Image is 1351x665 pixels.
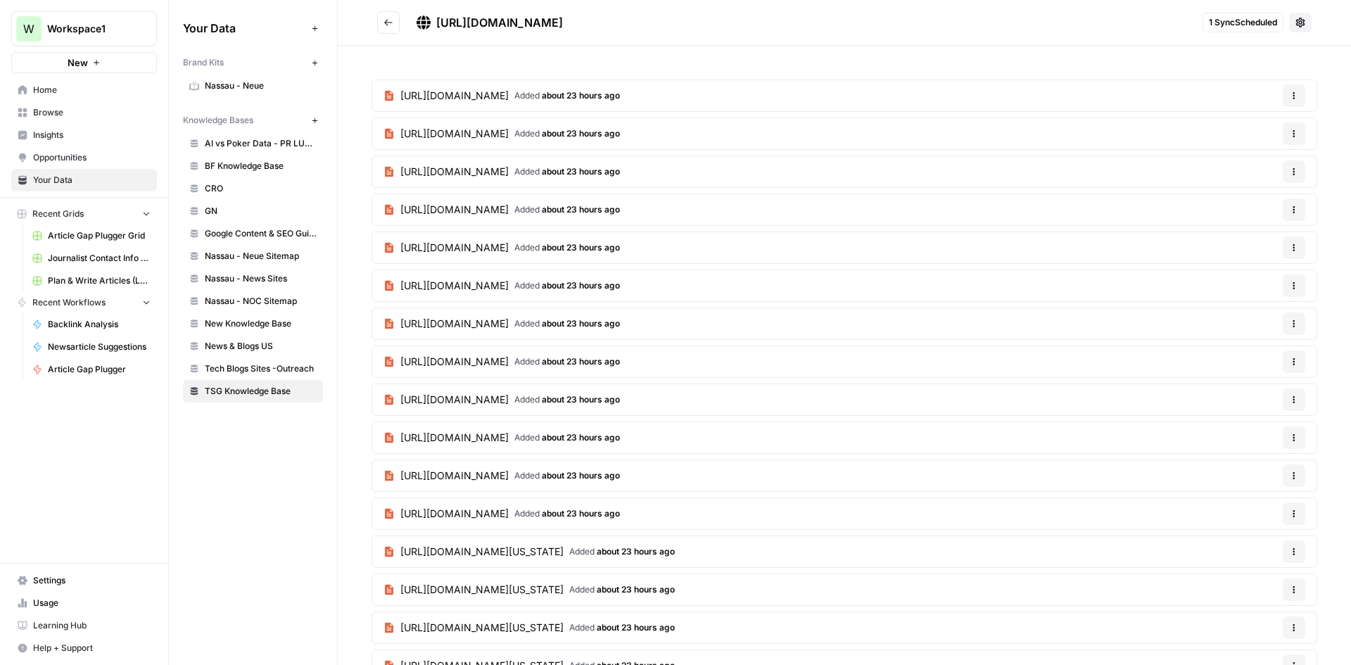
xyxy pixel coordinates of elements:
[33,174,151,186] span: Your Data
[1209,16,1277,29] span: 1 Sync Scheduled
[205,137,317,150] span: AI vs Poker Data - PR LUSPS
[542,280,620,291] span: about 23 hours ago
[514,203,620,216] span: Added
[11,79,157,101] a: Home
[542,432,620,443] span: about 23 hours ago
[183,290,323,312] a: Nassau - NOC Sitemap
[48,341,151,353] span: Newsarticle Suggestions
[11,637,157,659] button: Help + Support
[33,619,151,632] span: Learning Hub
[32,208,84,220] span: Recent Grids
[205,205,317,217] span: GN
[400,203,509,217] span: [URL][DOMAIN_NAME]
[33,642,151,654] span: Help + Support
[542,470,620,481] span: about 23 hours ago
[569,621,675,634] span: Added
[514,89,620,102] span: Added
[542,242,620,253] span: about 23 hours ago
[372,536,686,567] a: [URL][DOMAIN_NAME][US_STATE]Added about 23 hours ago
[11,292,157,313] button: Recent Workflows
[26,313,157,336] a: Backlink Analysis
[47,22,132,36] span: Workspace1
[542,128,620,139] span: about 23 hours ago
[11,101,157,124] a: Browse
[183,335,323,357] a: News & Blogs US
[183,245,323,267] a: Nassau - Neue Sitemap
[205,362,317,375] span: Tech Blogs Sites -Outreach
[372,460,631,491] a: [URL][DOMAIN_NAME]Added about 23 hours ago
[400,507,509,521] span: [URL][DOMAIN_NAME]
[400,355,509,369] span: [URL][DOMAIN_NAME]
[183,380,323,403] a: TSG Knowledge Base
[542,166,620,177] span: about 23 hours ago
[183,56,224,69] span: Brand Kits
[514,165,620,178] span: Added
[542,204,620,215] span: about 23 hours ago
[372,384,631,415] a: [URL][DOMAIN_NAME]Added about 23 hours ago
[48,318,151,331] span: Backlink Analysis
[400,317,509,331] span: [URL][DOMAIN_NAME]
[183,312,323,335] a: New Knowledge Base
[514,431,620,444] span: Added
[205,340,317,353] span: News & Blogs US
[33,574,151,587] span: Settings
[48,363,151,376] span: Article Gap Plugger
[11,124,157,146] a: Insights
[26,270,157,292] a: Plan & Write Articles (LUSPS)
[372,232,631,263] a: [URL][DOMAIN_NAME]Added about 23 hours ago
[372,346,631,377] a: [URL][DOMAIN_NAME]Added about 23 hours ago
[400,469,509,483] span: [URL][DOMAIN_NAME]
[33,597,151,609] span: Usage
[183,357,323,380] a: Tech Blogs Sites -Outreach
[514,469,620,482] span: Added
[400,431,509,445] span: [URL][DOMAIN_NAME]
[400,89,509,103] span: [URL][DOMAIN_NAME]
[542,356,620,367] span: about 23 hours ago
[205,160,317,172] span: BF Knowledge Base
[183,222,323,245] a: Google Content & SEO Guidelines
[1203,13,1283,32] button: 1 SyncScheduled
[33,106,151,119] span: Browse
[372,612,686,643] a: [URL][DOMAIN_NAME][US_STATE]Added about 23 hours ago
[400,583,564,597] span: [URL][DOMAIN_NAME][US_STATE]
[542,318,620,329] span: about 23 hours ago
[205,295,317,308] span: Nassau - NOC Sitemap
[542,90,620,101] span: about 23 hours ago
[400,279,509,293] span: [URL][DOMAIN_NAME]
[372,498,631,529] a: [URL][DOMAIN_NAME]Added about 23 hours ago
[569,545,675,558] span: Added
[68,56,88,70] span: New
[183,200,323,222] a: GN
[11,11,157,46] button: Workspace: Workspace1
[542,394,620,405] span: about 23 hours ago
[205,272,317,285] span: Nassau - News Sites
[514,317,620,330] span: Added
[569,583,675,596] span: Added
[514,507,620,520] span: Added
[183,132,323,155] a: AI vs Poker Data - PR LUSPS
[372,118,631,149] a: [URL][DOMAIN_NAME]Added about 23 hours ago
[514,127,620,140] span: Added
[183,114,253,127] span: Knowledge Bases
[183,267,323,290] a: Nassau - News Sites
[400,393,509,407] span: [URL][DOMAIN_NAME]
[205,227,317,240] span: Google Content & SEO Guidelines
[542,508,620,519] span: about 23 hours ago
[597,584,675,595] span: about 23 hours ago
[183,155,323,177] a: BF Knowledge Base
[11,169,157,191] a: Your Data
[183,177,323,200] a: CRO
[514,355,620,368] span: Added
[11,146,157,169] a: Opportunities
[400,545,564,559] span: [URL][DOMAIN_NAME][US_STATE]
[372,308,631,339] a: [URL][DOMAIN_NAME]Added about 23 hours ago
[400,127,509,141] span: [URL][DOMAIN_NAME]
[597,546,675,557] span: about 23 hours ago
[32,296,106,309] span: Recent Workflows
[400,165,509,179] span: [URL][DOMAIN_NAME]
[26,358,157,381] a: Article Gap Plugger
[48,229,151,242] span: Article Gap Plugger Grid
[372,574,686,605] a: [URL][DOMAIN_NAME][US_STATE]Added about 23 hours ago
[11,203,157,224] button: Recent Grids
[514,241,620,254] span: Added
